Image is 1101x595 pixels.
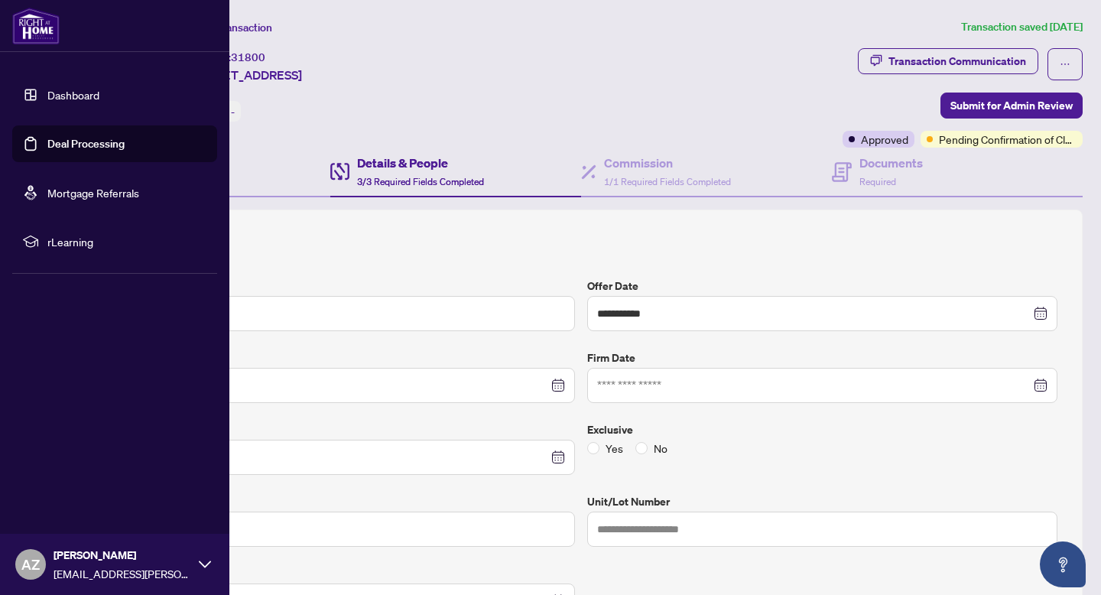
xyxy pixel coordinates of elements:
[105,278,575,294] label: Sold Price
[12,8,60,44] img: logo
[859,176,896,187] span: Required
[888,49,1026,73] div: Transaction Communication
[357,176,484,187] span: 3/3 Required Fields Completed
[587,350,1057,366] label: Firm Date
[587,493,1057,510] label: Unit/Lot Number
[47,88,99,102] a: Dashboard
[47,137,125,151] a: Deal Processing
[357,154,484,172] h4: Details & People
[54,547,191,564] span: [PERSON_NAME]
[604,154,731,172] h4: Commission
[859,154,923,172] h4: Documents
[105,493,575,510] label: Number of offers
[47,186,139,200] a: Mortgage Referrals
[105,421,575,438] label: Conditional Date
[861,131,908,148] span: Approved
[190,21,272,34] span: View Transaction
[939,131,1077,148] span: Pending Confirmation of Closing
[190,66,302,84] span: [STREET_ADDRESS]
[54,565,191,582] span: [EMAIL_ADDRESS][PERSON_NAME][DOMAIN_NAME]
[940,93,1083,119] button: Submit for Admin Review
[587,421,1057,438] label: Exclusive
[950,93,1073,118] span: Submit for Admin Review
[604,176,731,187] span: 1/1 Required Fields Completed
[599,440,629,457] span: Yes
[21,554,40,575] span: AZ
[231,105,235,119] span: -
[858,48,1038,74] button: Transaction Communication
[47,233,206,250] span: rLearning
[961,18,1083,36] article: Transaction saved [DATE]
[105,565,575,582] label: Mutual Release Date
[1060,59,1070,70] span: ellipsis
[587,278,1057,294] label: Offer Date
[105,235,1057,259] h2: Trade Details
[105,350,575,366] label: Closing Date
[231,50,265,64] span: 31800
[648,440,674,457] span: No
[1040,541,1086,587] button: Open asap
